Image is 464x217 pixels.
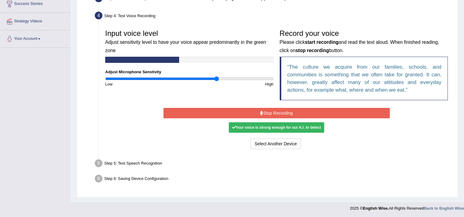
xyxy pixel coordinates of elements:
div: Low [102,81,189,87]
button: Select Another Device [251,139,301,149]
h3: Record your voice [280,29,448,54]
a: Back to English Wise [424,206,464,211]
div: 2025 © All Rights Reserved [350,202,464,211]
div: Step 5: Test Speech Recognition [92,158,455,171]
div: Step 4: Test Voice Recording [92,10,455,23]
small: Please click and read the text aloud. When finished reading, click on button. [280,40,439,53]
small: Adjust sensitivity level to have your voice appear predominantly in the green zone [105,40,266,53]
div: Your voice is strong enough for our A.I. to detect [229,122,324,133]
h3: Input voice level [105,29,274,54]
a: Strategy Videos [0,13,70,28]
b: stop recording [296,48,329,53]
div: Step 6: Saving Device Configuration [92,173,455,186]
label: Adjust Microphone Senstivity [105,69,161,75]
q: The culture we acquire from our families, schools, and communities is something that we often tak... [287,64,442,93]
div: High [189,81,276,87]
a: Your Account [0,30,70,46]
strong: English Wise. [363,206,389,211]
button: Stop Recording [163,108,390,118]
b: start recording [305,40,339,45]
